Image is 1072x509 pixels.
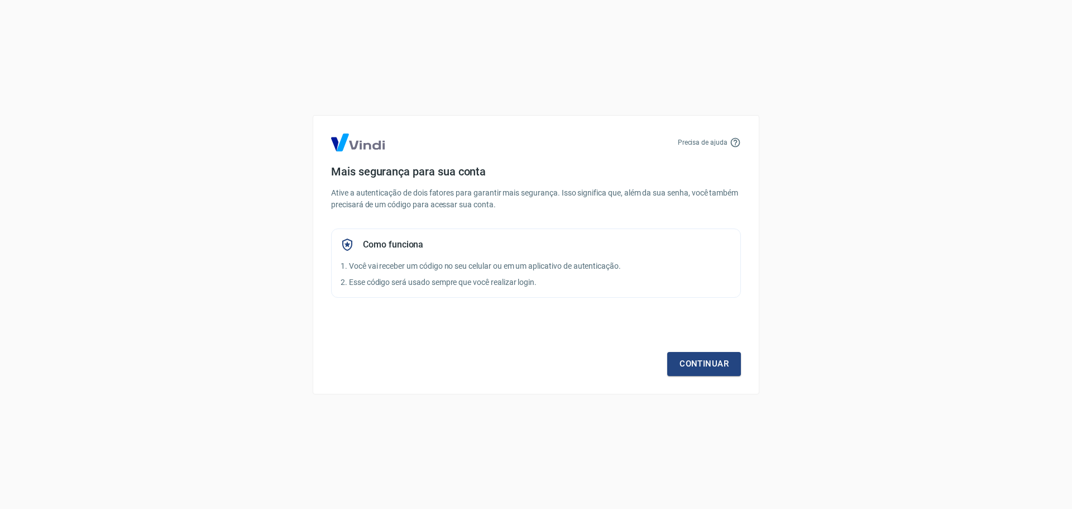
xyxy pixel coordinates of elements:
a: Continuar [667,352,741,375]
p: Ative a autenticação de dois fatores para garantir mais segurança. Isso significa que, além da su... [331,187,741,211]
h4: Mais segurança para sua conta [331,165,741,178]
p: 1. Você vai receber um código no seu celular ou em um aplicativo de autenticação. [341,260,731,272]
p: Precisa de ajuda [678,137,728,148]
p: 2. Esse código será usado sempre que você realizar login. [341,277,731,288]
img: Logo Vind [331,134,385,151]
h5: Como funciona [363,239,423,250]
